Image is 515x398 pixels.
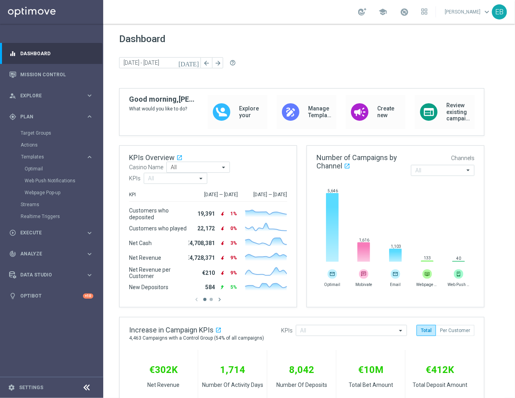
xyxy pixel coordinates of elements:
div: Optibot [9,286,93,307]
div: Optimail [25,163,102,175]
div: Analyze [9,250,86,257]
div: Web Push Notifications [25,175,102,187]
div: Mission Control [9,64,93,85]
div: Templates [21,155,86,159]
div: +10 [83,294,93,299]
i: keyboard_arrow_right [86,229,93,237]
button: Mission Control [9,71,94,78]
button: track_changes Analyze keyboard_arrow_right [9,251,94,257]
span: Explore [20,93,86,98]
a: Webpage Pop-up [25,189,83,196]
i: settings [8,384,15,391]
button: gps_fixed Plan keyboard_arrow_right [9,114,94,120]
span: Templates [21,155,78,159]
i: person_search [9,92,16,99]
a: Actions [21,142,83,148]
a: Web Push Notifications [25,178,83,184]
span: Data Studio [20,272,86,277]
i: track_changes [9,250,16,257]
div: Explore [9,92,86,99]
button: play_circle_outline Execute keyboard_arrow_right [9,230,94,236]
a: Streams [21,201,83,208]
div: Plan [9,113,86,120]
span: Analyze [20,251,86,256]
a: Optimail [25,166,83,172]
a: Realtime Triggers [21,213,83,220]
i: keyboard_arrow_right [86,92,93,99]
span: school [378,8,387,16]
button: equalizer Dashboard [9,50,94,57]
div: Execute [9,229,86,236]
span: Execute [20,230,86,235]
button: Templates keyboard_arrow_right [21,154,94,160]
a: Optibot [20,286,83,307]
div: Templates [21,151,102,199]
i: equalizer [9,50,16,57]
span: keyboard_arrow_down [482,8,491,16]
div: Streams [21,199,102,211]
i: keyboard_arrow_right [86,113,93,120]
div: Data Studio [9,271,86,278]
a: Mission Control [20,64,93,85]
a: Dashboard [20,43,93,64]
div: Target Groups [21,127,102,139]
i: keyboard_arrow_right [86,153,93,161]
button: person_search Explore keyboard_arrow_right [9,93,94,99]
a: Settings [19,385,43,390]
button: Data Studio keyboard_arrow_right [9,272,94,278]
div: Dashboard [9,43,93,64]
i: play_circle_outline [9,229,16,236]
a: [PERSON_NAME]keyboard_arrow_down [444,6,492,18]
i: keyboard_arrow_right [86,250,93,258]
i: lightbulb [9,292,16,299]
i: keyboard_arrow_right [86,271,93,279]
span: Plan [20,114,86,119]
div: Realtime Triggers [21,211,102,222]
i: gps_fixed [9,113,16,120]
div: Actions [21,139,102,151]
div: Webpage Pop-up [25,187,102,199]
div: EB [492,4,507,19]
a: Target Groups [21,130,83,136]
button: lightbulb Optibot +10 [9,293,94,299]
